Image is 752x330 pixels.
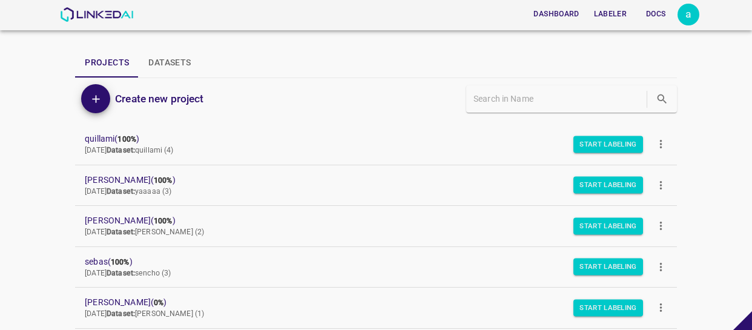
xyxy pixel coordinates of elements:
[75,247,677,288] a: sebas(100%)[DATE]Dataset:sencho (3)
[647,171,674,199] button: more
[115,90,203,107] h6: Create new project
[634,2,678,27] a: Docs
[75,288,677,328] a: [PERSON_NAME](0%)[DATE]Dataset:[PERSON_NAME] (1)
[526,2,586,27] a: Dashboard
[85,146,173,154] span: [DATE] quillami (4)
[650,87,674,111] button: search
[647,253,674,280] button: more
[139,48,200,78] button: Datasets
[573,299,643,316] button: Start Labeling
[473,90,644,108] input: Search in Name
[107,228,135,236] b: Dataset:
[678,4,699,25] button: Open settings
[573,136,643,153] button: Start Labeling
[85,133,648,145] span: quillami ( )
[573,177,643,194] button: Start Labeling
[81,84,110,113] button: Add
[111,258,130,266] b: 100%
[85,214,648,227] span: [PERSON_NAME] ( )
[75,48,139,78] button: Projects
[154,217,173,225] b: 100%
[75,206,677,246] a: [PERSON_NAME](100%)[DATE]Dataset:[PERSON_NAME] (2)
[587,2,634,27] a: Labeler
[154,299,163,307] b: 0%
[75,165,677,206] a: [PERSON_NAME](100%)[DATE]Dataset:yaaaaa (3)
[573,259,643,276] button: Start Labeling
[589,4,632,24] button: Labeler
[85,256,648,268] span: sebas ( )
[107,269,135,277] b: Dataset:
[678,4,699,25] div: a
[75,124,677,165] a: quillami(100%)[DATE]Dataset:quillami (4)
[85,174,648,186] span: [PERSON_NAME] ( )
[85,269,171,277] span: [DATE] sencho (3)
[647,294,674,322] button: more
[636,4,675,24] button: Docs
[154,176,173,185] b: 100%
[85,309,204,318] span: [DATE] [PERSON_NAME] (1)
[85,296,648,309] span: [PERSON_NAME] ( )
[573,217,643,234] button: Start Labeling
[647,213,674,240] button: more
[110,90,203,107] a: Create new project
[85,228,204,236] span: [DATE] [PERSON_NAME] (2)
[107,187,135,196] b: Dataset:
[117,135,136,144] b: 100%
[107,309,135,318] b: Dataset:
[107,146,135,154] b: Dataset:
[647,131,674,158] button: more
[529,4,584,24] button: Dashboard
[85,187,171,196] span: [DATE] yaaaaa (3)
[60,7,133,22] img: LinkedAI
